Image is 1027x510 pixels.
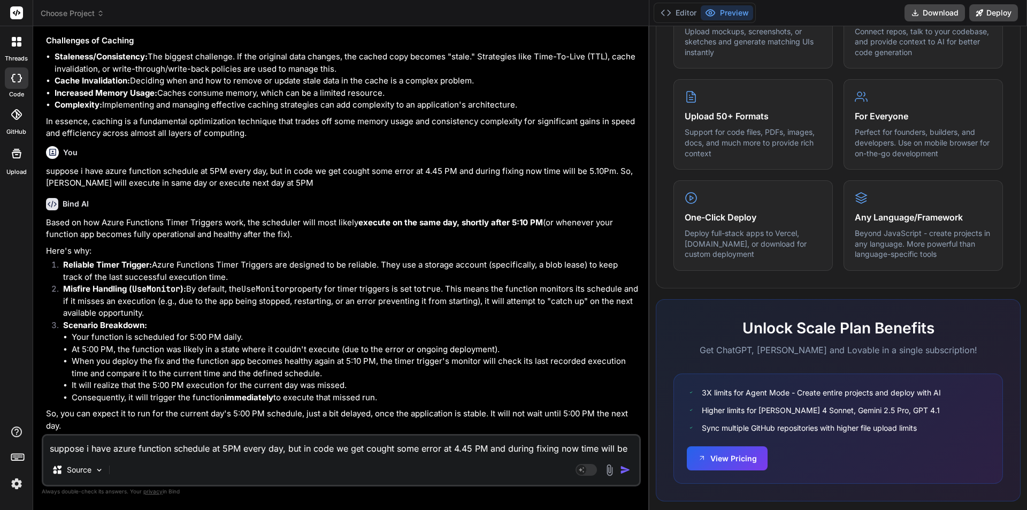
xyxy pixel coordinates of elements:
code: UseMonitor [132,284,180,294]
span: 3X limits for Agent Mode - Create entire projects and deploy with AI [702,387,941,398]
strong: Reliable Timer Trigger: [63,260,152,270]
li: The biggest challenge. If the original data changes, the cached copy becomes "stale." Strategies ... [55,51,639,75]
button: View Pricing [687,446,768,470]
button: Download [905,4,965,21]
li: It will realize that the 5:00 PM execution for the current day was missed. [72,379,639,392]
strong: Complexity: [55,100,102,110]
h4: One-Click Deploy [685,211,822,224]
li: Implementing and managing effective caching strategies can add complexity to an application's arc... [55,99,639,111]
p: So, you can expect it to run for the current day's 5:00 PM schedule, just a bit delayed, once the... [46,408,639,432]
p: Deploy full-stack apps to Vercel, [DOMAIN_NAME], or download for custom deployment [685,228,822,260]
li: Deciding when and how to remove or update stale data in the cache is a complex problem. [55,75,639,87]
h4: For Everyone [855,110,992,123]
strong: Misfire Handling ( ): [63,284,186,294]
p: suppose i have azure function schedule at 5PM every day, but in code we get cought some error at ... [46,165,639,189]
p: Based on how Azure Functions Timer Triggers work, the scheduler will most likely (or whenever you... [46,217,639,241]
code: UseMonitor [241,284,289,294]
h4: Any Language/Framework [855,211,992,224]
p: Beyond JavaScript - create projects in any language. More powerful than language-specific tools [855,228,992,260]
li: Your function is scheduled for 5:00 PM daily. [72,331,639,344]
h2: Unlock Scale Plan Benefits [673,317,1003,339]
span: Sync multiple GitHub repositories with higher file upload limits [702,422,917,433]
img: settings [7,475,26,493]
li: Caches consume memory, which can be a limited resource. [55,87,639,100]
li: When you deploy the fix and the function app becomes healthy again at 5:10 PM, the timer trigger'... [72,355,639,379]
strong: immediately [225,392,273,402]
span: Choose Project [41,8,104,19]
strong: Increased Memory Usage: [55,88,157,98]
button: Editor [656,5,701,20]
strong: Staleness/Consistency: [55,51,148,62]
strong: Cache Invalidation: [55,75,130,86]
button: Preview [701,5,753,20]
li: Azure Functions Timer Triggers are designed to be reliable. They use a storage account (specifica... [55,259,639,283]
li: At 5:00 PM, the function was likely in a state where it couldn't execute (due to the error or ong... [72,344,639,356]
span: privacy [143,488,163,494]
strong: Scenario Breakdown: [63,320,147,330]
label: code [9,90,24,99]
strong: execute on the same day, shortly after 5:10 PM [358,217,543,227]
p: Get ChatGPT, [PERSON_NAME] and Lovable in a single subscription! [673,344,1003,356]
p: Support for code files, PDFs, images, docs, and much more to provide rich context [685,127,822,158]
p: Source [67,465,91,475]
p: Upload mockups, screenshots, or sketches and generate matching UIs instantly [685,26,822,58]
img: attachment [603,464,616,476]
li: Consequently, it will trigger the function to execute that missed run. [72,392,639,404]
label: GitHub [6,127,26,136]
label: Upload [6,168,27,177]
p: Always double-check its answers. Your in Bind [42,486,641,497]
li: By default, the property for timer triggers is set to . This means the function monitors its sche... [55,283,639,319]
p: Perfect for founders, builders, and developers. Use on mobile browser for on-the-go development [855,127,992,158]
h4: Upload 50+ Formats [685,110,822,123]
h3: Challenges of Caching [46,35,639,47]
p: Connect repos, talk to your codebase, and provide context to AI for better code generation [855,26,992,58]
img: icon [620,465,631,475]
p: Here's why: [46,245,639,257]
label: threads [5,54,28,63]
h6: Bind AI [63,199,89,209]
span: Higher limits for [PERSON_NAME] 4 Sonnet, Gemini 2.5 Pro, GPT 4.1 [702,405,940,416]
p: In essence, caching is a fundamental optimization technique that trades off some memory usage and... [46,116,639,140]
h6: You [63,147,78,158]
code: true [421,284,441,294]
button: Deploy [969,4,1018,21]
img: Pick Models [95,466,104,475]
